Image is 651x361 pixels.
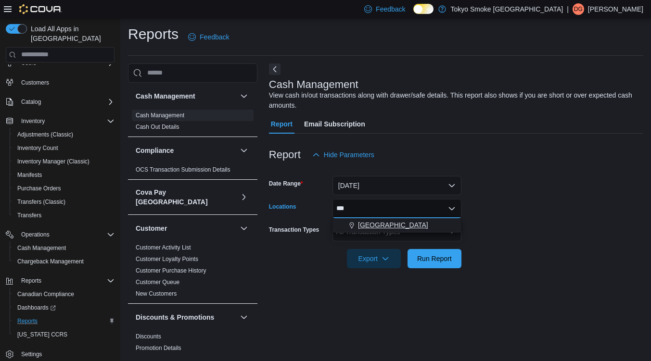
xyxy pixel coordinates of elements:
span: Reports [17,317,38,325]
button: Cash Management [238,90,250,102]
h3: Cash Management [269,79,358,90]
span: Adjustments (Classic) [13,129,115,140]
a: Dashboards [10,301,118,314]
a: Inventory Count [13,142,62,154]
p: | [567,3,569,15]
button: Inventory Count [10,141,118,155]
button: Manifests [10,168,118,182]
span: Inventory [17,115,115,127]
span: Catalog [21,98,41,106]
a: Transfers [13,210,45,221]
span: Purchase Orders [17,185,61,192]
a: Chargeback Management [13,256,88,267]
span: Purchase Orders [13,183,115,194]
span: Transfers [17,212,41,219]
span: Operations [21,231,50,238]
p: Tokyo Smoke [GEOGRAPHIC_DATA] [451,3,563,15]
span: Inventory Manager (Classic) [13,156,115,167]
button: Canadian Compliance [10,287,118,301]
button: Inventory Manager (Classic) [10,155,118,168]
button: Reports [2,274,118,287]
h3: Cash Management [136,91,195,101]
a: Cash Management [13,242,70,254]
a: Settings [17,349,46,360]
button: Catalog [2,95,118,109]
span: New Customers [136,290,177,298]
button: Cash Management [10,241,118,255]
button: Chargeback Management [10,255,118,268]
span: Cash Management [17,244,66,252]
button: Purchase Orders [10,182,118,195]
a: Discounts [136,333,161,340]
span: DG [574,3,583,15]
span: Feedback [376,4,405,14]
span: Email Subscription [304,114,365,134]
button: Hide Parameters [308,145,378,164]
img: Cova [19,4,62,14]
div: Compliance [128,164,257,179]
label: Locations [269,203,296,211]
span: Report [271,114,293,134]
div: Damien Geehan-Hearn [573,3,584,15]
button: Transfers [10,209,118,222]
a: Feedback [184,27,233,47]
span: Reports [17,275,115,286]
button: [US_STATE] CCRS [10,328,118,341]
h3: Cova Pay [GEOGRAPHIC_DATA] [136,187,236,207]
button: Customers [2,75,118,89]
span: Settings [17,348,115,360]
div: Choose from the following options [332,218,461,232]
button: Cova Pay [GEOGRAPHIC_DATA] [238,191,250,203]
span: Transfers (Classic) [13,196,115,208]
span: Dashboards [17,304,56,311]
div: View cash in/out transactions along with drawer/safe details. This report also shows if you are s... [269,90,638,111]
label: Date Range [269,180,303,187]
button: Inventory [2,114,118,128]
h3: Compliance [136,146,174,155]
button: Operations [2,228,118,241]
span: OCS Transaction Submission Details [136,166,230,174]
span: Discounts [136,333,161,340]
span: Run Report [417,254,452,263]
a: Purchase Orders [13,183,65,194]
a: Cash Out Details [136,124,179,130]
a: Customer Purchase History [136,267,206,274]
a: Inventory Manager (Classic) [13,156,93,167]
a: Canadian Compliance [13,288,78,300]
span: Customer Activity List [136,244,191,251]
span: Inventory Manager (Classic) [17,158,89,165]
button: Customer [238,223,250,234]
span: Washington CCRS [13,329,115,340]
span: Transfers (Classic) [17,198,65,206]
button: [DATE] [332,176,461,195]
button: Reports [10,314,118,328]
span: Operations [17,229,115,240]
span: Dashboards [13,302,115,313]
span: Manifests [17,171,42,179]
span: Reports [21,277,41,285]
a: Customer Loyalty Points [136,256,198,262]
h1: Reports [128,25,179,44]
a: Promotion Details [136,345,181,351]
span: Manifests [13,169,115,181]
button: Close list of options [448,205,456,212]
a: Customers [17,77,53,88]
a: Cash Management [136,112,184,119]
div: Customer [128,242,257,303]
span: [US_STATE] CCRS [17,331,67,338]
a: Customer Activity List [136,244,191,251]
label: Transaction Types [269,226,319,234]
span: Adjustments (Classic) [17,131,73,138]
h3: Discounts & Promotions [136,312,214,322]
button: Next [269,63,281,75]
a: Customer Queue [136,279,179,286]
button: Adjustments (Classic) [10,128,118,141]
button: Inventory [17,115,49,127]
span: [GEOGRAPHIC_DATA] [358,220,428,230]
button: Discounts & Promotions [238,311,250,323]
button: Reports [17,275,45,286]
